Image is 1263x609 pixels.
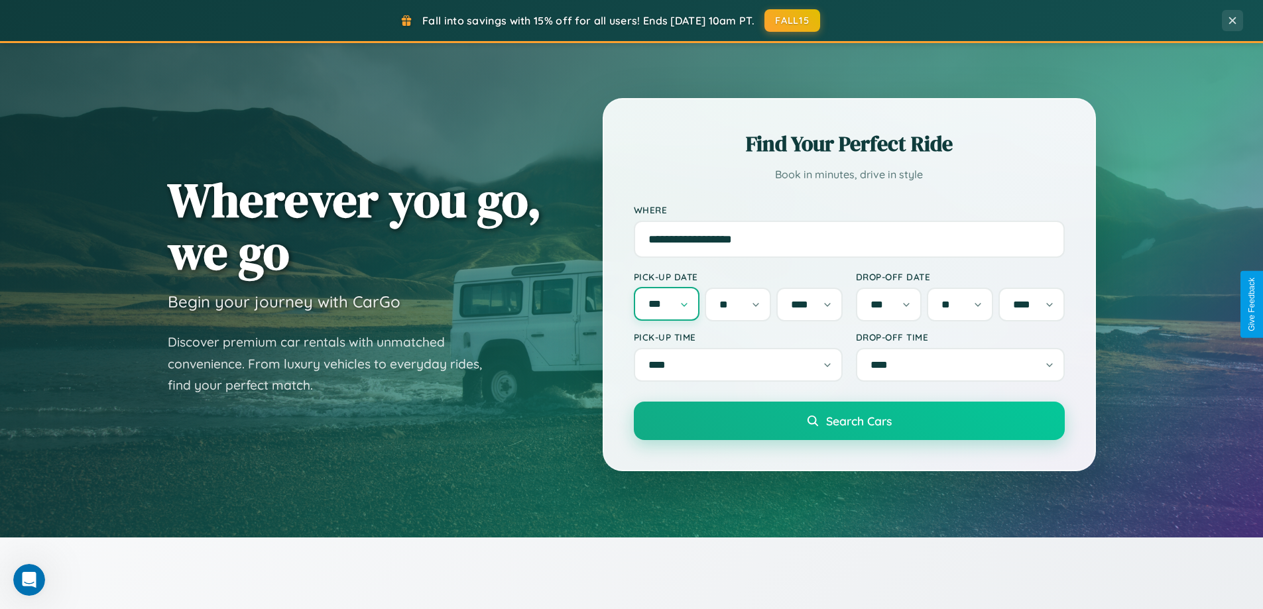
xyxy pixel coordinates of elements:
[422,14,754,27] span: Fall into savings with 15% off for all users! Ends [DATE] 10am PT.
[168,292,400,311] h3: Begin your journey with CarGo
[856,271,1065,282] label: Drop-off Date
[13,564,45,596] iframe: Intercom live chat
[856,331,1065,343] label: Drop-off Time
[634,331,843,343] label: Pick-up Time
[634,204,1065,215] label: Where
[168,331,499,396] p: Discover premium car rentals with unmatched convenience. From luxury vehicles to everyday rides, ...
[826,414,892,428] span: Search Cars
[764,9,820,32] button: FALL15
[1247,278,1256,331] div: Give Feedback
[634,271,843,282] label: Pick-up Date
[634,129,1065,158] h2: Find Your Perfect Ride
[634,165,1065,184] p: Book in minutes, drive in style
[168,174,542,278] h1: Wherever you go, we go
[634,402,1065,440] button: Search Cars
